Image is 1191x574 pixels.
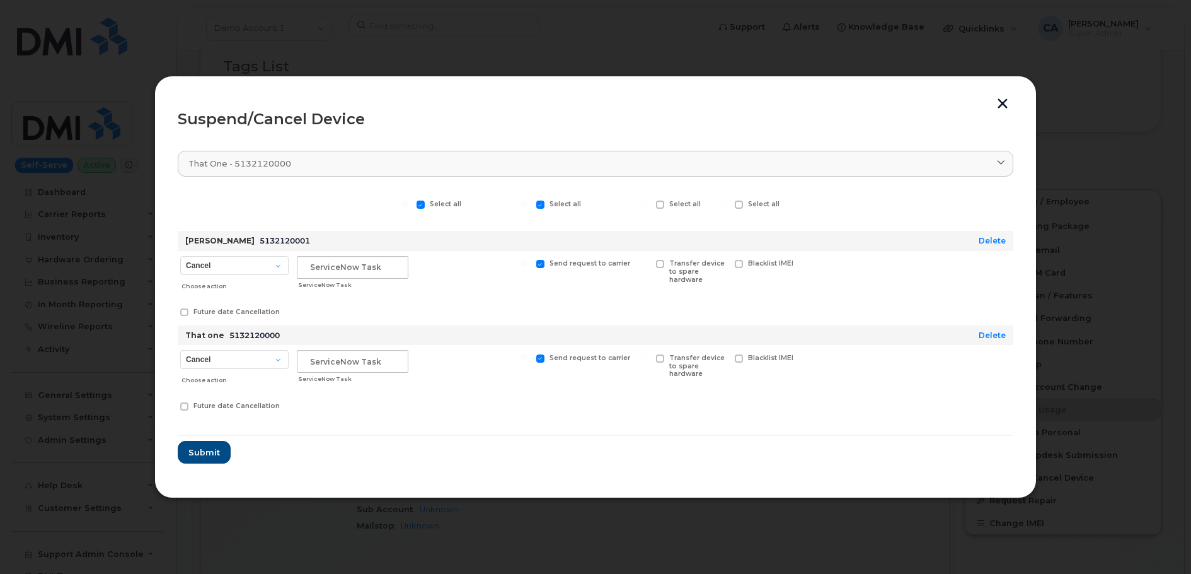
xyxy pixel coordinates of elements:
[521,201,527,207] input: Select all
[185,236,255,245] strong: [PERSON_NAME]
[181,370,289,385] div: Choose action
[748,259,793,267] span: Blacklist IMEI
[178,112,1013,127] div: Suspend/Cancel Device
[720,201,726,207] input: Select all
[185,331,224,340] strong: That one
[549,354,630,362] span: Send request to carrier
[188,447,220,459] span: Submit
[193,402,280,410] span: Future date Cancellation
[748,200,780,208] span: Select all
[260,236,310,245] span: 5132120001
[430,200,461,208] span: Select all
[401,201,408,207] input: Select all
[720,260,726,266] input: Blacklist IMEI
[641,354,647,361] input: Transfer device to spare hardware
[298,280,408,290] div: ServiceNow Task
[549,259,630,267] span: Send request to carrier
[549,200,581,208] span: Select all
[178,441,231,464] button: Submit
[298,374,408,384] div: ServiceNow Task
[669,200,701,208] span: Select all
[193,308,280,316] span: Future date Cancellation
[748,354,793,362] span: Blacklist IMEI
[181,276,289,291] div: Choose action
[669,354,725,378] span: Transfer device to spare hardware
[641,201,647,207] input: Select all
[229,331,280,340] span: 5132120000
[669,259,725,284] span: Transfer device to spare hardware
[297,256,408,279] input: ServiceNow Task
[979,236,1006,245] a: Delete
[979,331,1006,340] a: Delete
[297,350,408,373] input: ServiceNow Task
[521,354,527,361] input: Send request to carrier
[178,151,1013,177] a: That one - 5132120000
[641,260,647,266] input: Transfer device to spare hardware
[188,158,291,170] span: That one - 5132120000
[521,260,527,266] input: Send request to carrier
[720,354,726,361] input: Blacklist IMEI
